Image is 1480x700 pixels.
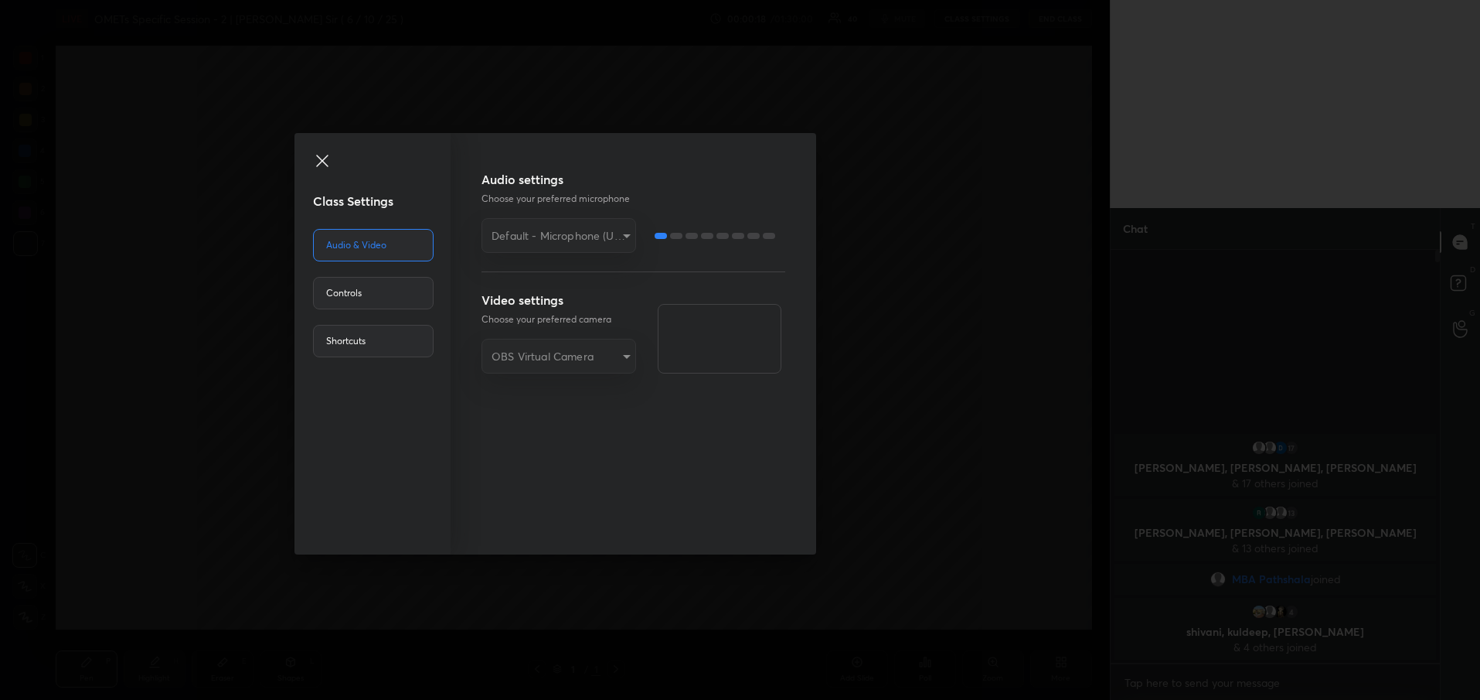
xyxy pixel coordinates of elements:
div: Controls [313,277,434,309]
h3: Class Settings [313,192,451,210]
div: Default - Microphone (USB MIC AUDIO) (5678:1234) [481,218,636,253]
p: Choose your preferred camera [481,312,636,326]
p: Choose your preferred microphone [481,192,785,206]
h3: Audio settings [481,170,785,189]
div: Default - Microphone (USB MIC AUDIO) (5678:1234) [481,339,636,374]
div: Shortcuts [313,325,434,357]
div: Audio & Video [313,229,434,261]
h3: Video settings [481,291,636,309]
